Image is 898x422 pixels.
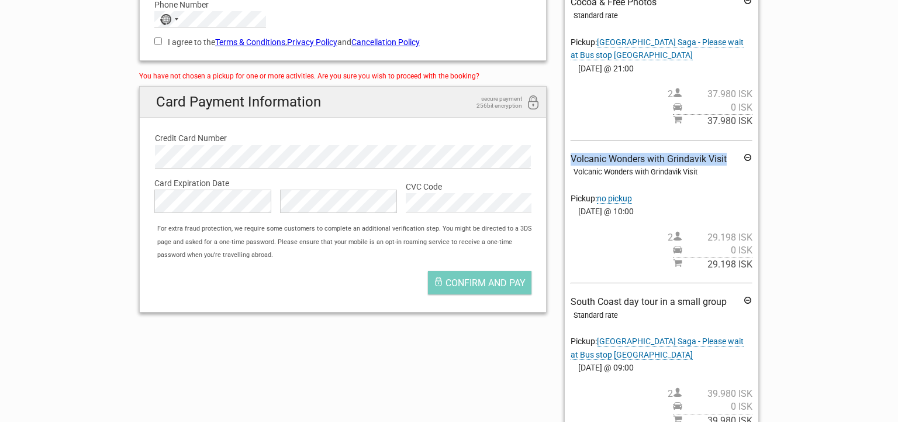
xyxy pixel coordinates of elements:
[574,309,752,322] div: Standard rate
[668,231,752,244] span: 2 person(s)
[154,36,531,49] label: I agree to the , and
[571,37,744,60] span: Change pickup place
[571,205,752,218] span: [DATE] @ 10:00
[428,271,531,294] button: Confirm and pay
[574,166,752,179] div: Volcanic Wonders with Grindavik Visit
[351,37,420,47] a: Cancellation Policy
[571,37,744,60] span: Pickup:
[571,337,744,359] span: Change pickup place
[682,88,752,101] span: 37.980 ISK
[673,114,752,128] span: Subtotal
[682,231,752,244] span: 29.198 ISK
[571,361,752,374] span: [DATE] @ 09:00
[668,88,752,101] span: 2 person(s)
[682,400,752,413] span: 0 ISK
[571,153,727,164] span: Volcanic Wonders with Grindavik Visit
[571,337,744,359] span: Pickup:
[597,194,632,204] span: Change pickup place
[571,296,727,307] span: South Coast day tour in a small group
[682,244,752,257] span: 0 ISK
[526,95,540,111] i: 256bit encryption
[574,9,752,22] div: Standard rate
[154,177,531,190] label: Card Expiration Date
[151,222,546,262] div: For extra fraud protection, we require some customers to complete an additional verification step...
[673,258,752,271] span: Subtotal
[215,37,285,47] a: Terms & Conditions
[673,400,752,413] span: Pickup price
[673,101,752,114] span: Pickup price
[571,194,632,204] span: Pickup:
[682,115,752,128] span: 37.980 ISK
[140,87,546,118] h2: Card Payment Information
[445,277,526,289] span: Confirm and pay
[571,62,752,75] span: [DATE] @ 21:00
[406,180,531,193] label: CVC Code
[673,244,752,257] span: Pickup price
[155,12,184,27] button: Selected country
[464,95,522,109] span: secure payment 256bit encryption
[682,258,752,271] span: 29.198 ISK
[682,387,752,400] span: 39.980 ISK
[155,132,531,145] label: Credit Card Number
[682,101,752,114] span: 0 ISK
[668,387,752,400] span: 2 person(s)
[287,37,337,47] a: Privacy Policy
[139,70,547,83] div: You have not chosen a pickup for one or more activities. Are you sure you wish to proceed with th...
